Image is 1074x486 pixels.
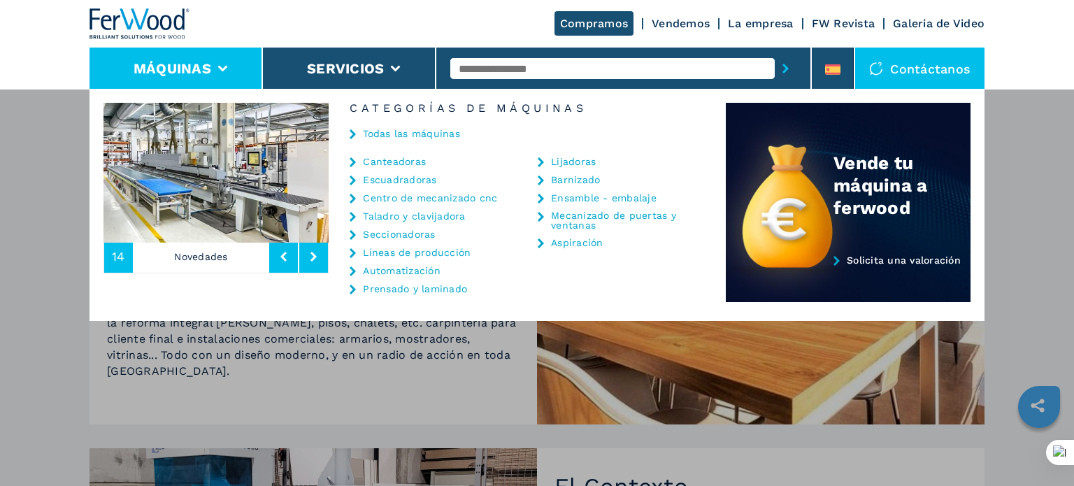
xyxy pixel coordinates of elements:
span: 14 [112,250,125,263]
img: image [103,103,329,243]
a: Automatización [363,266,441,276]
a: Líneas de producción [363,248,471,257]
a: Galeria de Video [893,17,984,30]
button: Servicios [307,60,384,77]
a: Todas las máquinas [363,129,460,138]
a: Escuadradoras [363,175,436,185]
a: Aspiración [551,238,603,248]
a: Centro de mecanizado cnc [363,193,497,203]
a: La empresa [728,17,794,30]
img: Contáctanos [869,62,883,76]
button: Máquinas [134,60,211,77]
a: Compramos [554,11,633,36]
a: Barnizado [551,175,600,185]
a: Taladro y clavijadora [363,211,465,221]
h6: Categorías de máquinas [329,103,726,114]
a: FW Revista [812,17,875,30]
div: Vende tu máquina a ferwood [833,152,971,219]
a: Solicita una valoración [726,255,971,303]
a: Seccionadoras [363,229,435,239]
a: Vendemos [652,17,710,30]
button: submit-button [775,52,796,85]
a: Canteadoras [363,157,426,166]
img: image [329,103,554,243]
img: Ferwood [89,8,190,39]
div: Contáctanos [855,48,984,90]
a: Mecanizado de puertas y ventanas [551,210,691,230]
a: Lijadoras [551,157,596,166]
a: Ensamble - embalaje [551,193,657,203]
a: Prensado y laminado [363,284,467,294]
p: Novedades [133,241,270,273]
